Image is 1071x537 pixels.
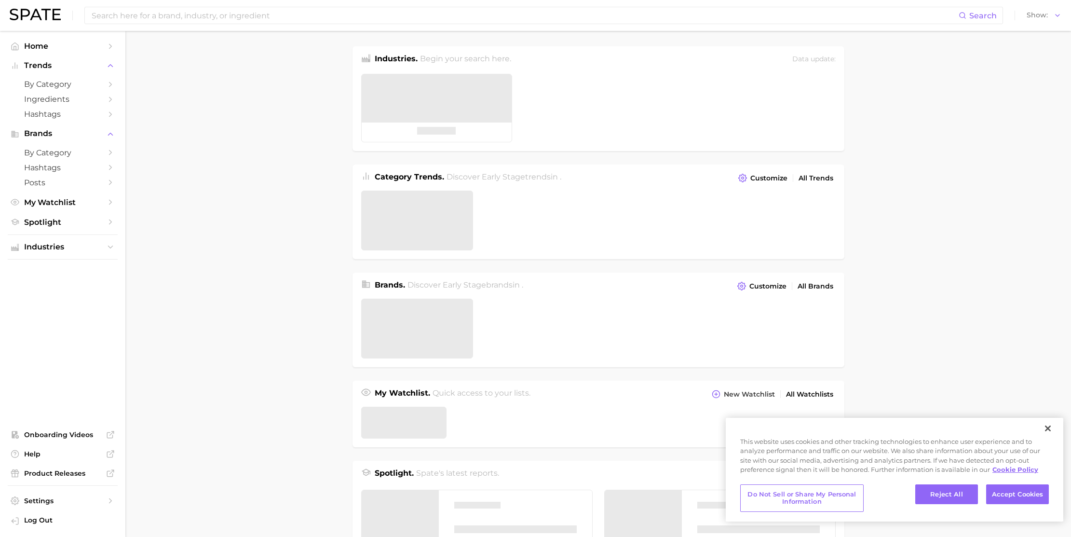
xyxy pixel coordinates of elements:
div: Data update: [792,53,836,66]
span: Product Releases [24,469,101,478]
span: Hashtags [24,110,101,119]
button: Brands [8,126,118,141]
button: Customize [735,279,788,293]
span: Log Out [24,516,110,524]
span: Ingredients [24,95,101,104]
span: Industries [24,243,101,251]
span: Posts [24,178,101,187]
span: Category Trends . [375,172,444,181]
span: All Brands [798,282,833,290]
img: SPATE [10,9,61,20]
a: Log out. Currently logged in with e-mail olivia.marshall@httbrands.com. [8,513,118,529]
span: Trends [24,61,101,70]
a: Spotlight [8,215,118,230]
button: Industries [8,240,118,254]
h1: My Watchlist. [375,387,430,401]
button: Close [1037,418,1058,439]
span: Home [24,41,101,51]
a: by Category [8,77,118,92]
div: Privacy [726,418,1063,522]
span: Show [1027,13,1048,18]
button: Accept Cookies [986,484,1049,505]
a: My Watchlist [8,195,118,210]
span: Customize [750,174,787,182]
a: by Category [8,145,118,160]
h1: Spotlight. [375,468,414,484]
span: Hashtags [24,163,101,172]
input: Search here for a brand, industry, or ingredient [91,7,959,24]
a: Posts [8,175,118,190]
button: Show [1024,9,1064,22]
a: All Brands [795,280,836,293]
button: New Watchlist [709,387,777,401]
h2: Begin your search here. [420,53,511,66]
span: All Trends [799,174,833,182]
span: Search [969,11,997,20]
span: New Watchlist [724,390,775,399]
div: This website uses cookies and other tracking technologies to enhance user experience and to analy... [726,437,1063,480]
a: Help [8,447,118,461]
button: Trends [8,58,118,73]
span: Discover Early Stage trends in . [447,172,561,181]
a: Product Releases [8,466,118,481]
button: Customize [736,171,789,185]
a: All Watchlists [784,388,836,401]
a: Onboarding Videos [8,427,118,442]
a: More information about your privacy, opens in a new tab [992,466,1038,473]
span: Settings [24,496,101,505]
span: Onboarding Videos [24,430,101,439]
span: All Watchlists [786,390,833,399]
span: Spotlight [24,218,101,227]
span: Discover Early Stage brands in . [407,280,523,289]
button: Do Not Sell or Share My Personal Information, Opens the preference center dialog [740,484,864,512]
h2: Spate's latest reports. [416,468,499,484]
div: Cookie banner [726,418,1063,522]
a: Hashtags [8,107,118,122]
span: Brands [24,129,101,138]
h2: Quick access to your lists. [433,387,530,401]
span: Brands . [375,280,405,289]
button: Reject All [915,484,978,505]
span: My Watchlist [24,198,101,207]
h1: Industries. [375,53,418,66]
span: Customize [749,282,786,290]
span: by Category [24,148,101,157]
a: Settings [8,494,118,508]
a: All Trends [796,172,836,185]
span: by Category [24,80,101,89]
span: Help [24,450,101,458]
a: Home [8,39,118,54]
a: Ingredients [8,92,118,107]
a: Hashtags [8,160,118,175]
